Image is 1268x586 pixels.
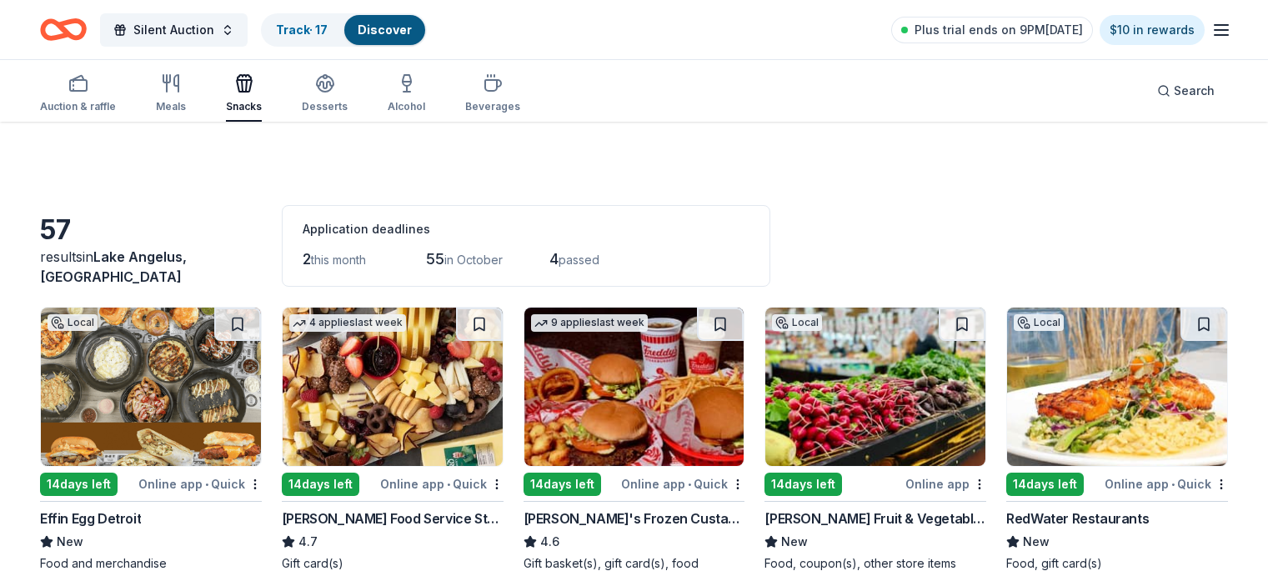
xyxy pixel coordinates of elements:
a: $10 in rewards [1100,15,1205,45]
button: Silent Auction [100,13,248,47]
span: 2 [303,250,311,268]
span: 4.6 [540,532,559,552]
span: this month [311,253,366,267]
img: Image for Joe Randazzo's Fruit & Vegetable Market [765,308,985,466]
div: Desserts [302,100,348,113]
span: 55 [426,250,444,268]
div: 14 days left [764,473,842,496]
div: Online app [905,473,986,494]
div: Online app Quick [380,473,504,494]
div: Alcohol [388,100,425,113]
span: 4.7 [298,532,318,552]
div: Beverages [465,100,520,113]
div: Gift basket(s), gift card(s), food [524,555,745,572]
div: Local [48,314,98,331]
div: [PERSON_NAME] Food Service Store [282,508,504,528]
div: Online app Quick [621,473,744,494]
img: Image for Effin Egg Detroit [41,308,261,466]
img: Image for Gordon Food Service Store [283,308,503,466]
div: 57 [40,213,262,247]
button: Snacks [226,67,262,122]
a: Home [40,10,87,49]
a: Image for Effin Egg DetroitLocal14days leftOnline app•QuickEffin Egg DetroitNewFood and merchandise [40,307,262,572]
span: New [1023,532,1050,552]
div: RedWater Restaurants [1006,508,1149,528]
span: Lake Angelus, [GEOGRAPHIC_DATA] [40,248,187,285]
img: Image for Freddy's Frozen Custard & Steakburgers [524,308,744,466]
div: Food and merchandise [40,555,262,572]
div: Online app Quick [138,473,262,494]
span: in October [444,253,503,267]
span: • [688,478,691,491]
div: Gift card(s) [282,555,504,572]
div: Auction & raffle [40,100,116,113]
span: passed [559,253,599,267]
div: Snacks [226,100,262,113]
button: Auction & raffle [40,67,116,122]
div: 14 days left [40,473,118,496]
div: Online app Quick [1105,473,1228,494]
a: Image for RedWater RestaurantsLocal14days leftOnline app•QuickRedWater RestaurantsNewFood, gift c... [1006,307,1228,572]
a: Image for Joe Randazzo's Fruit & Vegetable MarketLocal14days leftOnline app[PERSON_NAME] Fruit & ... [764,307,986,572]
div: Meals [156,100,186,113]
span: Search [1174,81,1215,101]
span: in [40,248,187,285]
span: 4 [549,250,559,268]
button: Meals [156,67,186,122]
div: Effin Egg Detroit [40,508,141,528]
a: Image for Gordon Food Service Store4 applieslast week14days leftOnline app•Quick[PERSON_NAME] Foo... [282,307,504,572]
span: New [57,532,83,552]
div: 14 days left [1006,473,1084,496]
div: Application deadlines [303,219,749,239]
span: • [1171,478,1175,491]
span: • [447,478,450,491]
button: Desserts [302,67,348,122]
button: Beverages [465,67,520,122]
a: Discover [358,23,412,37]
div: Local [1014,314,1064,331]
span: • [205,478,208,491]
a: Track· 17 [276,23,328,37]
div: Food, gift card(s) [1006,555,1228,572]
button: Alcohol [388,67,425,122]
button: Search [1144,74,1228,108]
div: 4 applies last week [289,314,406,332]
img: Image for RedWater Restaurants [1007,308,1227,466]
div: results [40,247,262,287]
a: Image for Freddy's Frozen Custard & Steakburgers9 applieslast week14days leftOnline app•Quick[PER... [524,307,745,572]
div: 14 days left [282,473,359,496]
a: Plus trial ends on 9PM[DATE] [891,17,1093,43]
div: 9 applies last week [531,314,648,332]
div: [PERSON_NAME]'s Frozen Custard & Steakburgers [524,508,745,528]
span: Silent Auction [133,20,214,40]
div: Food, coupon(s), other store items [764,555,986,572]
span: New [781,532,808,552]
div: [PERSON_NAME] Fruit & Vegetable Market [764,508,986,528]
div: 14 days left [524,473,601,496]
span: Plus trial ends on 9PM[DATE] [915,20,1083,40]
div: Local [772,314,822,331]
button: Track· 17Discover [261,13,427,47]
